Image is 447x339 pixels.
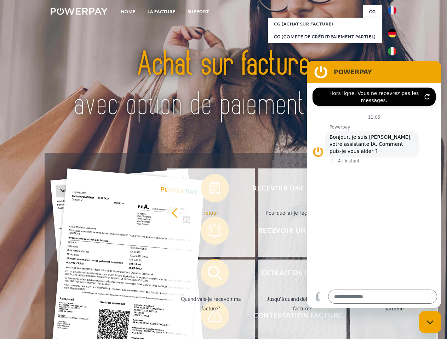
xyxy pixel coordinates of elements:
[263,208,342,217] div: Pourquoi ai-je reçu une facture?
[268,18,382,30] a: CG (achat sur facture)
[388,6,396,14] img: fr
[263,294,342,313] div: Jusqu'à quand dois-je payer ma facture?
[363,5,382,18] a: CG
[388,47,396,55] img: it
[142,5,182,18] a: LA FACTURE
[388,29,396,37] img: de
[268,30,382,43] a: CG (Compte de crédit/paiement partiel)
[68,34,379,135] img: title-powerpay_fr.svg
[307,61,441,308] iframe: Fenêtre de messagerie
[171,208,251,217] div: retour
[171,294,251,313] div: Quand vais-je recevoir ma facture?
[182,5,215,18] a: Support
[51,8,108,15] img: logo-powerpay-white.svg
[419,311,441,333] iframe: Bouton de lancement de la fenêtre de messagerie, conversation en cours
[115,5,142,18] a: Home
